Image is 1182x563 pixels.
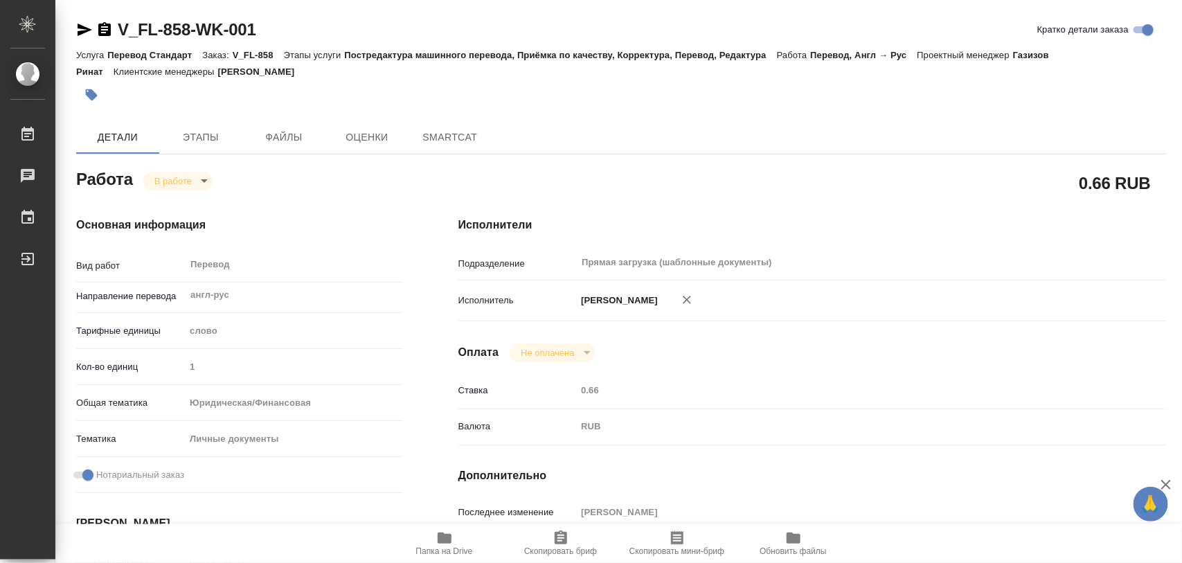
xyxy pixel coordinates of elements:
[96,468,184,482] span: Нотариальный заказ
[1139,490,1163,519] span: 🙏
[150,175,196,187] button: В работе
[517,347,578,359] button: Не оплачена
[416,546,473,556] span: Папка на Drive
[114,66,218,77] p: Клиентские менеджеры
[619,524,735,563] button: Скопировать мини-бриф
[760,546,827,556] span: Обновить файлы
[284,50,345,60] p: Этапы услуги
[458,294,577,307] p: Исполнитель
[233,50,284,60] p: V_FL-858
[96,21,113,38] button: Скопировать ссылку
[917,50,1012,60] p: Проектный менеджер
[503,524,619,563] button: Скопировать бриф
[1079,171,1151,195] h2: 0.66 RUB
[76,50,107,60] p: Услуга
[76,166,133,190] h2: Работа
[76,324,185,338] p: Тарифные единицы
[76,360,185,374] p: Кол-во единиц
[76,259,185,273] p: Вид работ
[185,427,402,451] div: Личные документы
[458,420,577,434] p: Валюта
[386,524,503,563] button: Папка на Drive
[344,50,776,60] p: Постредактура машинного перевода, Приёмка по качеству, Корректура, Перевод, Редактура
[185,357,402,377] input: Пустое поле
[202,50,232,60] p: Заказ:
[1134,487,1168,521] button: 🙏
[218,66,305,77] p: [PERSON_NAME]
[1037,23,1129,37] span: Кратко детали заказа
[458,506,577,519] p: Последнее изменение
[76,21,93,38] button: Скопировать ссылку для ЯМессенджера
[810,50,917,60] p: Перевод, Англ → Рус
[417,129,483,146] span: SmartCat
[458,217,1167,233] h4: Исполнители
[576,502,1107,522] input: Пустое поле
[629,546,724,556] span: Скопировать мини-бриф
[735,524,852,563] button: Обновить файлы
[524,546,597,556] span: Скопировать бриф
[334,129,400,146] span: Оценки
[76,217,403,233] h4: Основная информация
[76,396,185,410] p: Общая тематика
[458,257,577,271] p: Подразделение
[185,319,402,343] div: слово
[510,343,595,362] div: В работе
[118,20,256,39] a: V_FL-858-WK-001
[672,285,702,315] button: Удалить исполнителя
[168,129,234,146] span: Этапы
[576,380,1107,400] input: Пустое поле
[185,391,402,415] div: Юридическая/Финансовая
[143,172,213,190] div: В работе
[458,467,1167,484] h4: Дополнительно
[76,432,185,446] p: Тематика
[76,80,107,110] button: Добавить тэг
[76,289,185,303] p: Направление перевода
[576,294,658,307] p: [PERSON_NAME]
[84,129,151,146] span: Детали
[107,50,202,60] p: Перевод Стандарт
[76,515,403,532] h4: [PERSON_NAME]
[458,384,577,397] p: Ставка
[458,344,499,361] h4: Оплата
[251,129,317,146] span: Файлы
[777,50,811,60] p: Работа
[576,415,1107,438] div: RUB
